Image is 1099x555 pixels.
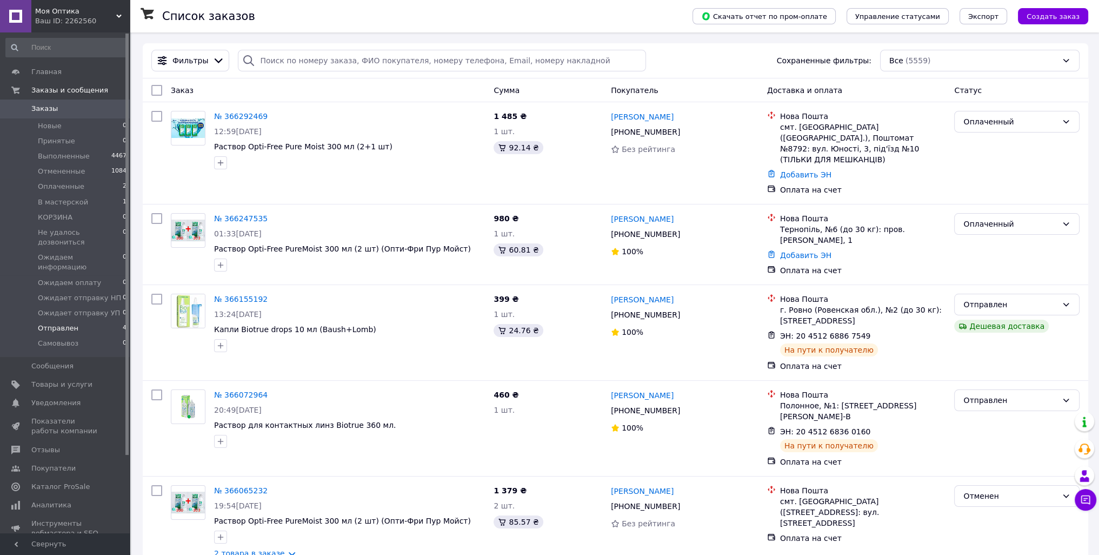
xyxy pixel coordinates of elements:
[111,167,126,176] span: 1084
[123,339,126,348] span: 0
[780,343,878,356] div: На пути к получателю
[38,323,78,333] span: Отправлен
[609,227,682,242] div: [PHONE_NUMBER]
[494,324,543,337] div: 24.76 ₴
[777,55,871,66] span: Сохраненные фильтры:
[214,112,268,121] a: № 366292469
[494,141,543,154] div: 92.14 ₴
[38,167,85,176] span: Отмененные
[35,6,116,16] span: Моя Оптика
[214,421,396,430] a: Раствор для контактных линз Biotrue 360 мл.
[780,213,946,224] div: Нова Пошта
[494,295,518,303] span: 399 ₴
[171,485,205,520] a: Фото товару
[963,299,1057,310] div: Отправлен
[171,294,205,328] img: Фото товару
[214,295,268,303] a: № 366155192
[494,112,527,121] span: 1 485 ₴
[954,86,982,95] span: Статус
[622,247,643,256] span: 100%
[780,170,831,179] a: Добавить ЭН
[123,213,126,222] span: 0
[622,145,675,154] span: Без рейтинга
[31,380,92,389] span: Товары и услуги
[214,142,392,151] a: Раствор Opti-Free Pure Moist 300 мл (2+1 шт)
[31,482,90,492] span: Каталог ProSale
[111,151,126,161] span: 4467
[35,16,130,26] div: Ваш ID: 2262560
[968,12,998,21] span: Экспорт
[611,294,674,305] a: [PERSON_NAME]
[611,86,658,95] span: Покупатель
[780,332,871,340] span: ЭН: 20 4512 6886 7549
[214,486,268,495] a: № 366065232
[780,400,946,422] div: Полонное, №1: [STREET_ADDRESS][PERSON_NAME]-В
[963,116,1057,128] div: Оплаченный
[780,294,946,305] div: Нова Пошта
[889,55,903,66] span: Все
[214,406,262,414] span: 20:49[DATE]
[1007,11,1088,20] a: Создать заказ
[38,197,88,207] span: В мастерской
[963,490,1057,502] div: Отменен
[780,457,946,467] div: Оплата на счет
[494,127,515,136] span: 1 шт.
[609,403,682,418] div: [PHONE_NUMBER]
[123,293,126,303] span: 0
[622,328,643,336] span: 100%
[214,245,471,253] a: Раствор Opti-Free PureMoist 300 мл (2 шт) (Опти-Фри Пур Мойст)
[780,485,946,496] div: Нова Пошта
[31,398,81,408] span: Уведомления
[214,310,262,319] span: 13:24[DATE]
[123,228,126,247] span: 0
[701,11,827,21] span: Скачать отчет по пром-оплате
[171,118,205,138] img: Фото товару
[214,501,262,510] span: 19:54[DATE]
[780,533,946,544] div: Оплата на счет
[494,406,515,414] span: 1 шт.
[780,184,946,195] div: Оплата на счет
[38,339,78,348] span: Самовывоз
[622,424,643,432] span: 100%
[31,417,100,436] span: Показатели работы компании
[611,214,674,224] a: [PERSON_NAME]
[38,293,121,303] span: Ожидает отправку НП
[954,320,1049,333] div: Дешевая доставка
[963,218,1057,230] div: Оплаченный
[123,121,126,131] span: 0
[162,10,255,23] h1: Список заказов
[171,220,205,241] img: Фото товару
[31,519,100,538] span: Инструменты вебмастера и SEO
[1027,12,1080,21] span: Создать заказ
[780,111,946,122] div: Нова Пошта
[494,310,515,319] span: 1 шт.
[780,265,946,276] div: Оплата на счет
[38,151,90,161] span: Выполненные
[31,500,71,510] span: Аналитика
[171,86,194,95] span: Заказ
[494,501,515,510] span: 2 шт.
[171,492,205,513] img: Фото товару
[609,499,682,514] div: [PHONE_NUMBER]
[38,121,62,131] span: Новые
[171,394,205,420] img: Фото товару
[123,136,126,146] span: 0
[214,214,268,223] a: № 366247535
[780,305,946,326] div: г. Ровно (Ровенская обл.), №2 (до 30 кг): [STREET_ADDRESS]
[494,516,543,528] div: 85.57 ₴
[214,325,376,334] a: Капли Biotrue drops 10 мл (Baush+Lomb)
[238,50,645,71] input: Поиск по номеру заказа, ФИО покупателя, номеру телефона, Email, номеру накладной
[494,486,527,495] span: 1 379 ₴
[123,182,126,191] span: 2
[767,86,842,95] span: Доставка и оплата
[780,439,878,452] div: На пути к получателю
[214,517,471,525] a: Раствор Opti-Free PureMoist 300 мл (2 шт) (Опти-Фри Пур Мойст)
[38,182,84,191] span: Оплаченные
[123,197,126,207] span: 1
[780,224,946,246] div: Тернопіль, №6 (до 30 кг): пров. [PERSON_NAME], 1
[847,8,949,24] button: Управление статусами
[214,127,262,136] span: 12:59[DATE]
